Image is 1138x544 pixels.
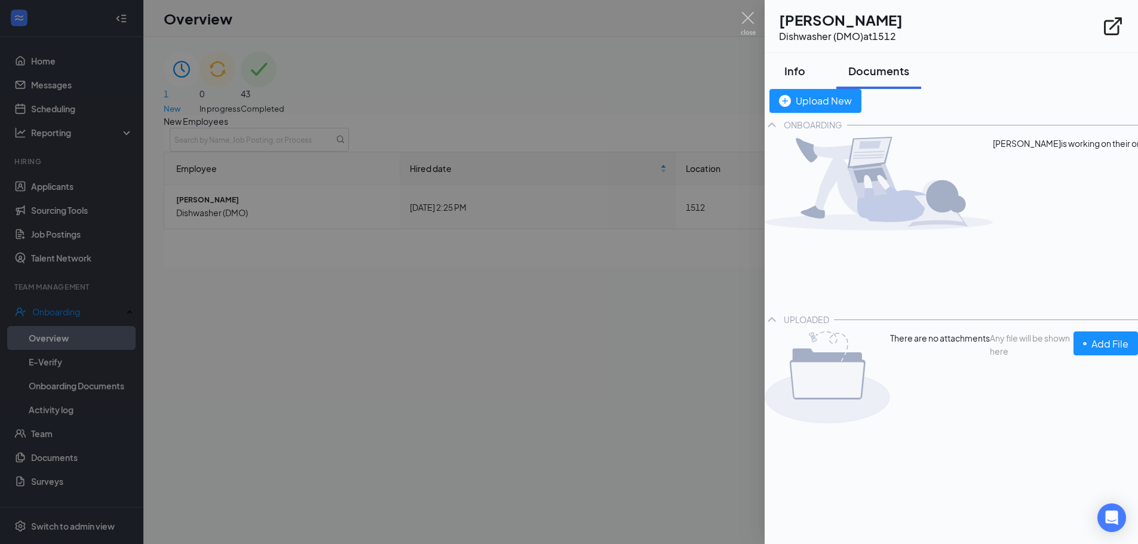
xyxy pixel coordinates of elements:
div: ONBOARDING [784,119,842,131]
div: UPLOADED [784,314,829,325]
svg: ExternalLink [1102,16,1124,37]
div: Info [777,63,812,78]
div: Dishwasher (DMO) at 1512 [779,30,903,43]
span: Any file will be shown here [990,331,1073,423]
div: Add File [1083,336,1128,351]
button: Upload New [769,89,861,113]
svg: ChevronUp [765,118,779,132]
div: Upload New [779,93,852,108]
div: Documents [848,63,909,78]
h1: [PERSON_NAME] [779,10,903,30]
svg: ChevronUp [765,312,779,327]
span: There are no attachments [890,331,990,345]
div: Open Intercom Messenger [1097,503,1126,532]
button: Add File [1073,331,1138,355]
